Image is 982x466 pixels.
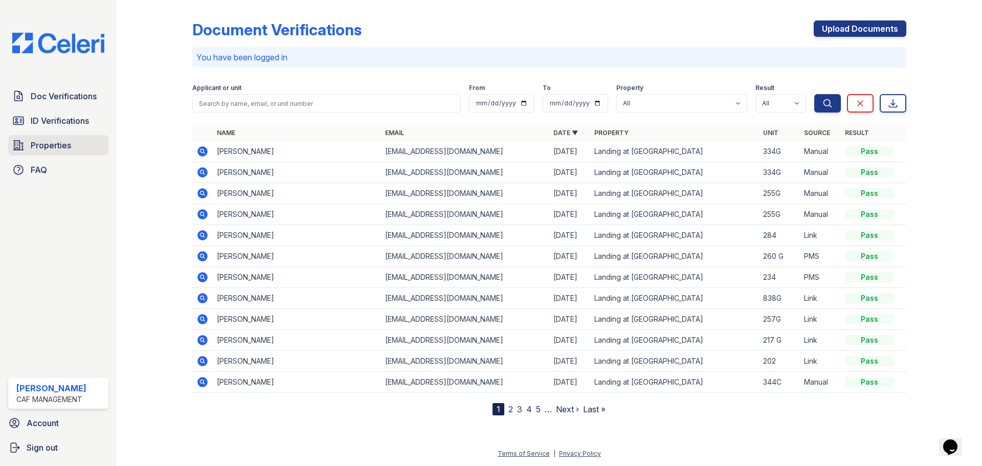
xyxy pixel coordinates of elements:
[553,129,578,137] a: Date ▼
[381,351,549,372] td: [EMAIL_ADDRESS][DOMAIN_NAME]
[590,351,758,372] td: Landing at [GEOGRAPHIC_DATA]
[381,246,549,267] td: [EMAIL_ADDRESS][DOMAIN_NAME]
[213,267,381,288] td: [PERSON_NAME]
[8,160,108,180] a: FAQ
[217,129,235,137] a: Name
[800,225,841,246] td: Link
[590,162,758,183] td: Landing at [GEOGRAPHIC_DATA]
[27,417,59,429] span: Account
[759,330,800,351] td: 217 G
[16,382,86,394] div: [PERSON_NAME]
[759,372,800,393] td: 344C
[192,20,362,39] div: Document Verifications
[213,288,381,309] td: [PERSON_NAME]
[590,204,758,225] td: Landing at [GEOGRAPHIC_DATA]
[381,162,549,183] td: [EMAIL_ADDRESS][DOMAIN_NAME]
[493,403,504,415] div: 1
[845,356,894,366] div: Pass
[559,450,601,457] a: Privacy Policy
[381,309,549,330] td: [EMAIL_ADDRESS][DOMAIN_NAME]
[845,377,894,387] div: Pass
[213,204,381,225] td: [PERSON_NAME]
[759,183,800,204] td: 255G
[545,403,552,415] span: …
[526,404,532,414] a: 4
[845,188,894,198] div: Pass
[759,162,800,183] td: 334G
[8,135,108,156] a: Properties
[759,141,800,162] td: 334G
[814,20,906,37] a: Upload Documents
[845,209,894,219] div: Pass
[549,330,590,351] td: [DATE]
[213,309,381,330] td: [PERSON_NAME]
[763,129,778,137] a: Unit
[590,288,758,309] td: Landing at [GEOGRAPHIC_DATA]
[31,164,47,176] span: FAQ
[4,437,113,458] button: Sign out
[213,225,381,246] td: [PERSON_NAME]
[8,86,108,106] a: Doc Verifications
[800,204,841,225] td: Manual
[196,51,902,63] p: You have been logged in
[31,139,71,151] span: Properties
[845,146,894,157] div: Pass
[4,33,113,53] img: CE_Logo_Blue-a8612792a0a2168367f1c8372b55b34899dd931a85d93a1a3d3e32e68fde9ad4.png
[213,351,381,372] td: [PERSON_NAME]
[759,351,800,372] td: 202
[549,372,590,393] td: [DATE]
[381,183,549,204] td: [EMAIL_ADDRESS][DOMAIN_NAME]
[845,251,894,261] div: Pass
[755,84,774,92] label: Result
[192,94,461,113] input: Search by name, email, or unit number
[590,141,758,162] td: Landing at [GEOGRAPHIC_DATA]
[31,115,89,127] span: ID Verifications
[381,204,549,225] td: [EMAIL_ADDRESS][DOMAIN_NAME]
[800,330,841,351] td: Link
[213,330,381,351] td: [PERSON_NAME]
[508,404,513,414] a: 2
[845,293,894,303] div: Pass
[385,129,404,137] a: Email
[549,309,590,330] td: [DATE]
[800,309,841,330] td: Link
[213,183,381,204] td: [PERSON_NAME]
[549,204,590,225] td: [DATE]
[590,267,758,288] td: Landing at [GEOGRAPHIC_DATA]
[590,183,758,204] td: Landing at [GEOGRAPHIC_DATA]
[583,404,606,414] a: Last »
[800,288,841,309] td: Link
[845,335,894,345] div: Pass
[549,225,590,246] td: [DATE]
[845,272,894,282] div: Pass
[590,309,758,330] td: Landing at [GEOGRAPHIC_DATA]
[759,246,800,267] td: 260 G
[213,141,381,162] td: [PERSON_NAME]
[213,372,381,393] td: [PERSON_NAME]
[759,288,800,309] td: 838G
[381,225,549,246] td: [EMAIL_ADDRESS][DOMAIN_NAME]
[8,110,108,131] a: ID Verifications
[800,372,841,393] td: Manual
[16,394,86,405] div: CAF Management
[800,351,841,372] td: Link
[31,90,97,102] span: Doc Verifications
[800,183,841,204] td: Manual
[800,246,841,267] td: PMS
[549,267,590,288] td: [DATE]
[939,425,972,456] iframe: chat widget
[549,183,590,204] td: [DATE]
[800,267,841,288] td: PMS
[381,267,549,288] td: [EMAIL_ADDRESS][DOMAIN_NAME]
[549,288,590,309] td: [DATE]
[549,246,590,267] td: [DATE]
[556,404,579,414] a: Next ›
[590,225,758,246] td: Landing at [GEOGRAPHIC_DATA]
[498,450,550,457] a: Terms of Service
[549,141,590,162] td: [DATE]
[213,246,381,267] td: [PERSON_NAME]
[616,84,643,92] label: Property
[759,267,800,288] td: 234
[27,441,58,454] span: Sign out
[845,314,894,324] div: Pass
